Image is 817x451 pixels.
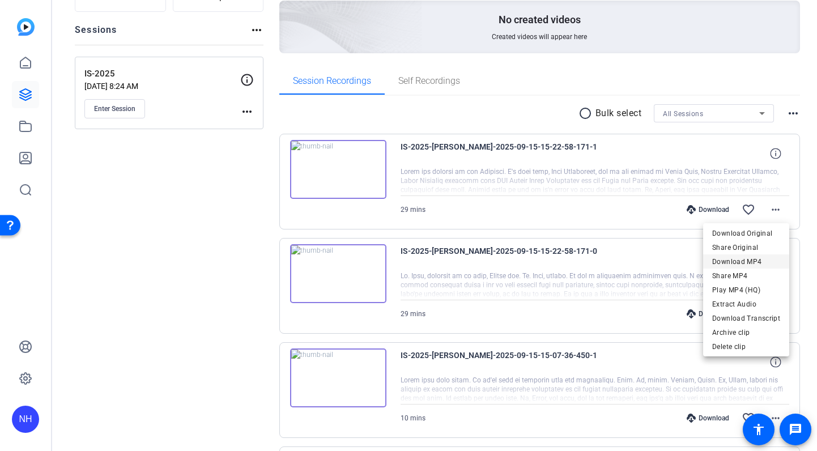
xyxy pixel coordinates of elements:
[712,326,780,339] span: Archive clip
[712,283,780,297] span: Play MP4 (HQ)
[712,297,780,311] span: Extract Audio
[712,241,780,254] span: Share Original
[712,312,780,325] span: Download Transcript
[712,255,780,269] span: Download MP4
[712,227,780,240] span: Download Original
[712,269,780,283] span: Share MP4
[712,340,780,354] span: Delete clip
